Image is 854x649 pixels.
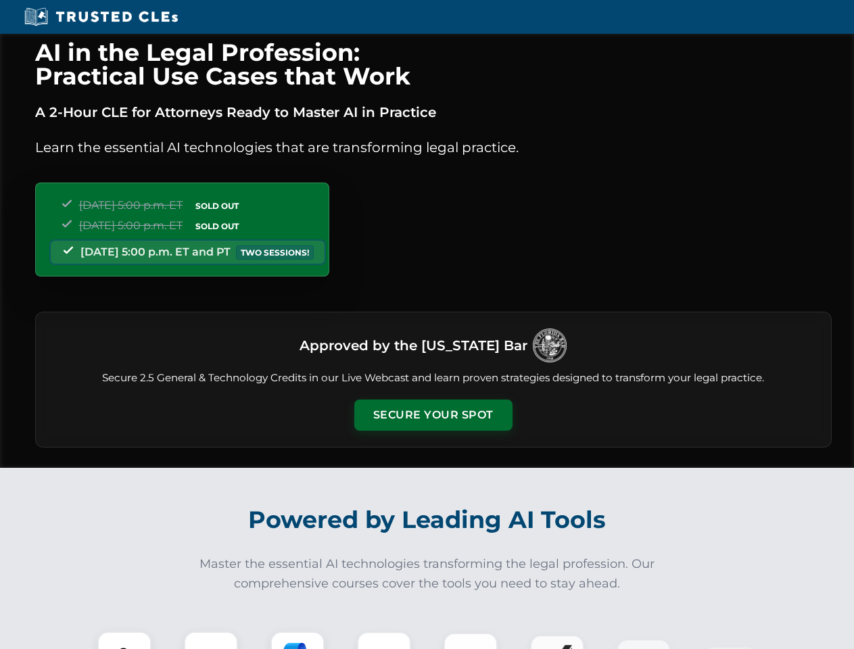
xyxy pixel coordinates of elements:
span: SOLD OUT [191,219,243,233]
span: SOLD OUT [191,199,243,213]
img: Logo [533,329,567,362]
p: Master the essential AI technologies transforming the legal profession. Our comprehensive courses... [191,554,664,594]
h1: AI in the Legal Profession: Practical Use Cases that Work [35,41,832,88]
h2: Powered by Leading AI Tools [53,496,802,544]
button: Secure Your Spot [354,400,513,431]
h3: Approved by the [US_STATE] Bar [300,333,527,358]
span: [DATE] 5:00 p.m. ET [79,199,183,212]
span: [DATE] 5:00 p.m. ET [79,219,183,232]
p: Learn the essential AI technologies that are transforming legal practice. [35,137,832,158]
p: A 2-Hour CLE for Attorneys Ready to Master AI in Practice [35,101,832,123]
img: Trusted CLEs [20,7,182,27]
p: Secure 2.5 General & Technology Credits in our Live Webcast and learn proven strategies designed ... [52,370,815,386]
